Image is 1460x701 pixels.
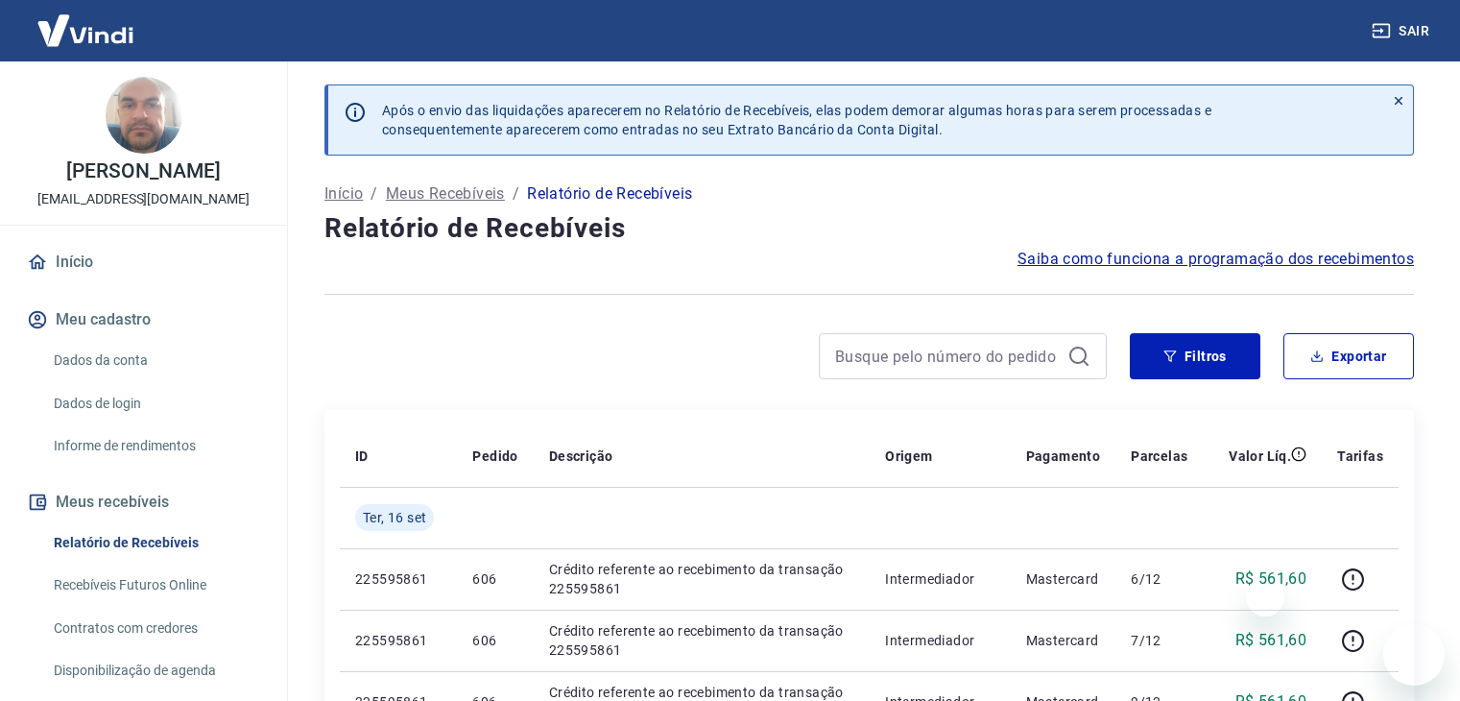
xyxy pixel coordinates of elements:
[371,182,377,205] p: /
[549,621,854,660] p: Crédito referente ao recebimento da transação 225595861
[1026,569,1101,589] p: Mastercard
[885,631,994,650] p: Intermediador
[355,447,369,466] p: ID
[355,569,442,589] p: 225595861
[1026,447,1101,466] p: Pagamento
[23,241,264,283] a: Início
[527,182,692,205] p: Relatório de Recebíveis
[549,447,613,466] p: Descrição
[1246,578,1284,616] iframe: Fechar mensagem
[885,569,994,589] p: Intermediador
[46,384,264,423] a: Dados de login
[1131,569,1187,589] p: 6/12
[1229,447,1291,466] p: Valor Líq.
[355,631,442,650] p: 225595861
[23,481,264,523] button: Meus recebíveis
[46,523,264,563] a: Relatório de Recebíveis
[1283,333,1414,379] button: Exportar
[1130,333,1260,379] button: Filtros
[23,1,148,60] img: Vindi
[1131,447,1187,466] p: Parcelas
[835,342,1060,371] input: Busque pelo número do pedido
[1337,447,1383,466] p: Tarifas
[513,182,519,205] p: /
[23,299,264,341] button: Meu cadastro
[549,560,854,598] p: Crédito referente ao recebimento da transação 225595861
[106,77,182,154] img: ec237521-56d0-4ab1-83d2-ccae5b40fb7d.jpeg
[1368,13,1437,49] button: Sair
[386,182,505,205] a: Meus Recebíveis
[324,209,1414,248] h4: Relatório de Recebíveis
[324,182,363,205] a: Início
[382,101,1211,139] p: Após o envio das liquidações aparecerem no Relatório de Recebíveis, elas podem demorar algumas ho...
[472,447,517,466] p: Pedido
[1235,629,1307,652] p: R$ 561,60
[46,609,264,648] a: Contratos com credores
[472,569,517,589] p: 606
[1026,631,1101,650] p: Mastercard
[1235,568,1307,591] p: R$ 561,60
[46,426,264,466] a: Informe de rendimentos
[46,566,264,605] a: Recebíveis Futuros Online
[363,508,426,527] span: Ter, 16 set
[1017,248,1414,271] a: Saiba como funciona a programação dos recebimentos
[885,447,932,466] p: Origem
[46,341,264,380] a: Dados da conta
[46,651,264,690] a: Disponibilização de agenda
[1131,631,1187,650] p: 7/12
[472,631,517,650] p: 606
[37,189,250,209] p: [EMAIL_ADDRESS][DOMAIN_NAME]
[1383,624,1445,686] iframe: Botão para abrir a janela de mensagens
[66,161,220,181] p: [PERSON_NAME]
